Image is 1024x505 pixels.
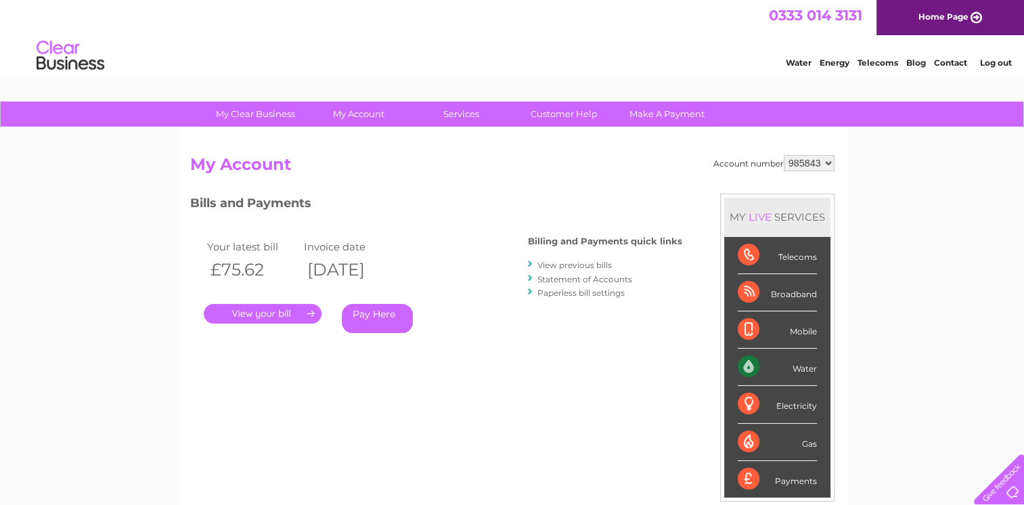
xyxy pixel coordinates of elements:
[300,238,398,256] td: Invoice date
[724,198,830,236] div: MY SERVICES
[405,102,517,127] a: Services
[508,102,620,127] a: Customer Help
[342,304,413,333] a: Pay Here
[858,58,898,68] a: Telecoms
[204,256,301,284] th: £75.62
[36,35,105,76] img: logo.png
[738,237,817,274] div: Telecoms
[303,102,414,127] a: My Account
[738,424,817,461] div: Gas
[738,386,817,423] div: Electricity
[190,194,682,217] h3: Bills and Payments
[204,238,301,256] td: Your latest bill
[738,311,817,349] div: Mobile
[537,274,632,284] a: Statement of Accounts
[738,349,817,386] div: Water
[713,155,834,171] div: Account number
[820,58,849,68] a: Energy
[979,58,1011,68] a: Log out
[193,7,832,66] div: Clear Business is a trading name of Verastar Limited (registered in [GEOGRAPHIC_DATA] No. 3667643...
[769,7,862,24] a: 0333 014 3131
[738,274,817,311] div: Broadband
[204,304,321,324] a: .
[537,260,612,270] a: View previous bills
[906,58,926,68] a: Blog
[300,256,398,284] th: [DATE]
[537,288,625,298] a: Paperless bill settings
[738,461,817,498] div: Payments
[934,58,967,68] a: Contact
[190,155,834,181] h2: My Account
[200,102,311,127] a: My Clear Business
[746,211,774,223] div: LIVE
[528,236,682,246] h4: Billing and Payments quick links
[786,58,811,68] a: Water
[611,102,723,127] a: Make A Payment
